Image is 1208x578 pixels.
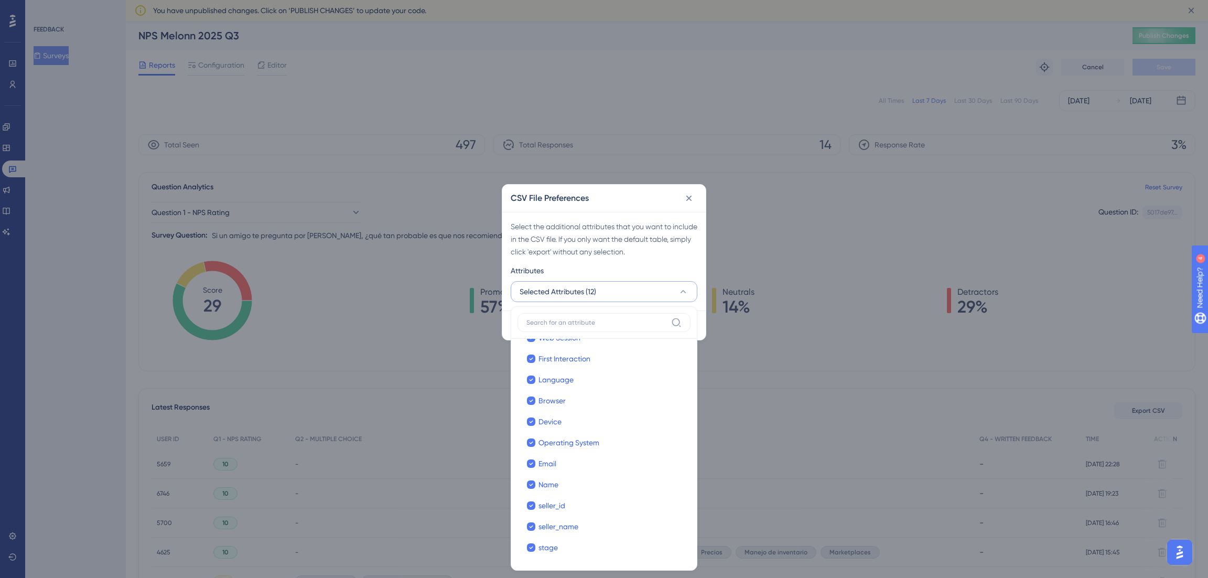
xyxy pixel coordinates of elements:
span: Name [538,478,558,491]
span: seller_name [538,520,578,533]
span: Language [538,373,574,386]
div: 4 [73,5,76,14]
span: Operating System [538,436,599,449]
input: Search for an attribute [526,318,667,327]
h2: CSV File Preferences [511,192,589,205]
div: Select the additional attributes that you want to include in the CSV file. If you only want the d... [511,220,697,258]
span: Selected Attributes (12) [520,285,596,298]
span: seller_id [538,499,565,512]
iframe: UserGuiding AI Assistant Launcher [1164,537,1195,568]
span: First Interaction [538,352,590,365]
span: Need Help? [25,3,66,15]
span: Browser [538,394,566,407]
span: Email [538,457,556,470]
span: stage [538,541,558,554]
span: Device [538,415,562,428]
span: Attributes [511,264,544,277]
